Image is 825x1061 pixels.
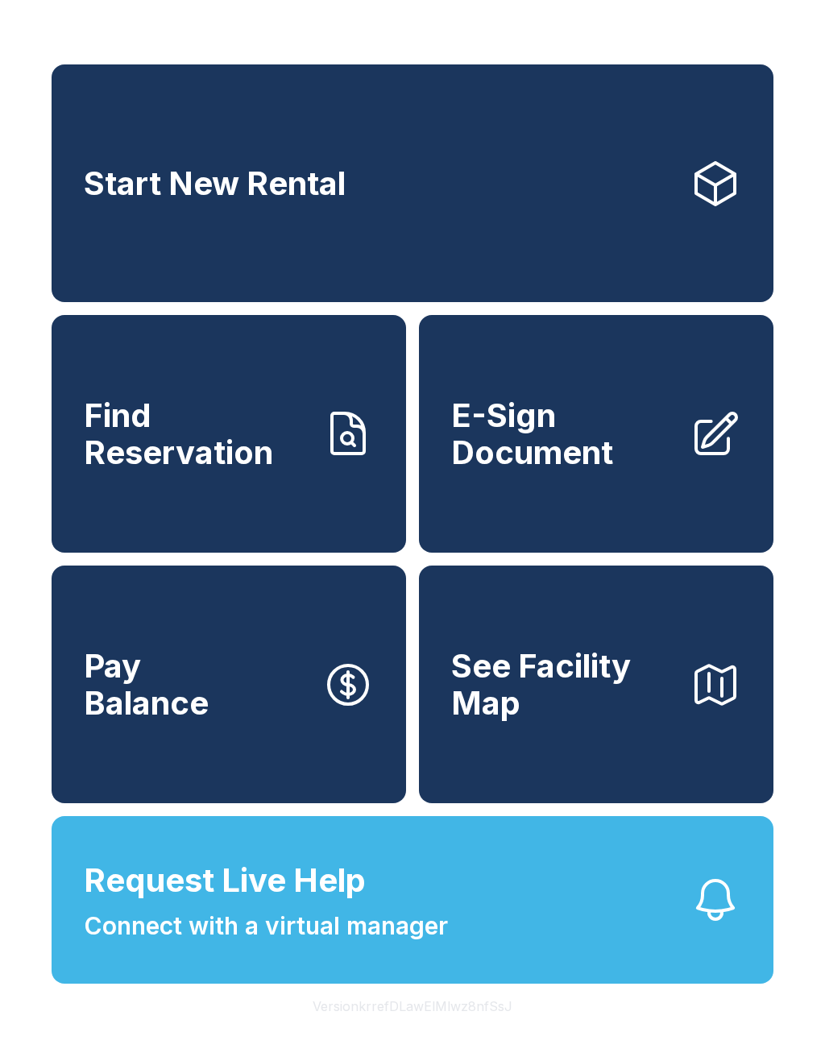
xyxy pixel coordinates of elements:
[419,566,773,803] button: See Facility Map
[419,315,773,553] a: E-Sign Document
[84,908,448,944] span: Connect with a virtual manager
[52,566,406,803] button: PayBalance
[52,64,773,302] a: Start New Rental
[84,397,309,470] span: Find Reservation
[300,984,525,1029] button: VersionkrrefDLawElMlwz8nfSsJ
[84,856,366,905] span: Request Live Help
[84,165,346,202] span: Start New Rental
[52,816,773,984] button: Request Live HelpConnect with a virtual manager
[84,648,209,721] span: Pay Balance
[451,648,677,721] span: See Facility Map
[451,397,677,470] span: E-Sign Document
[52,315,406,553] a: Find Reservation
